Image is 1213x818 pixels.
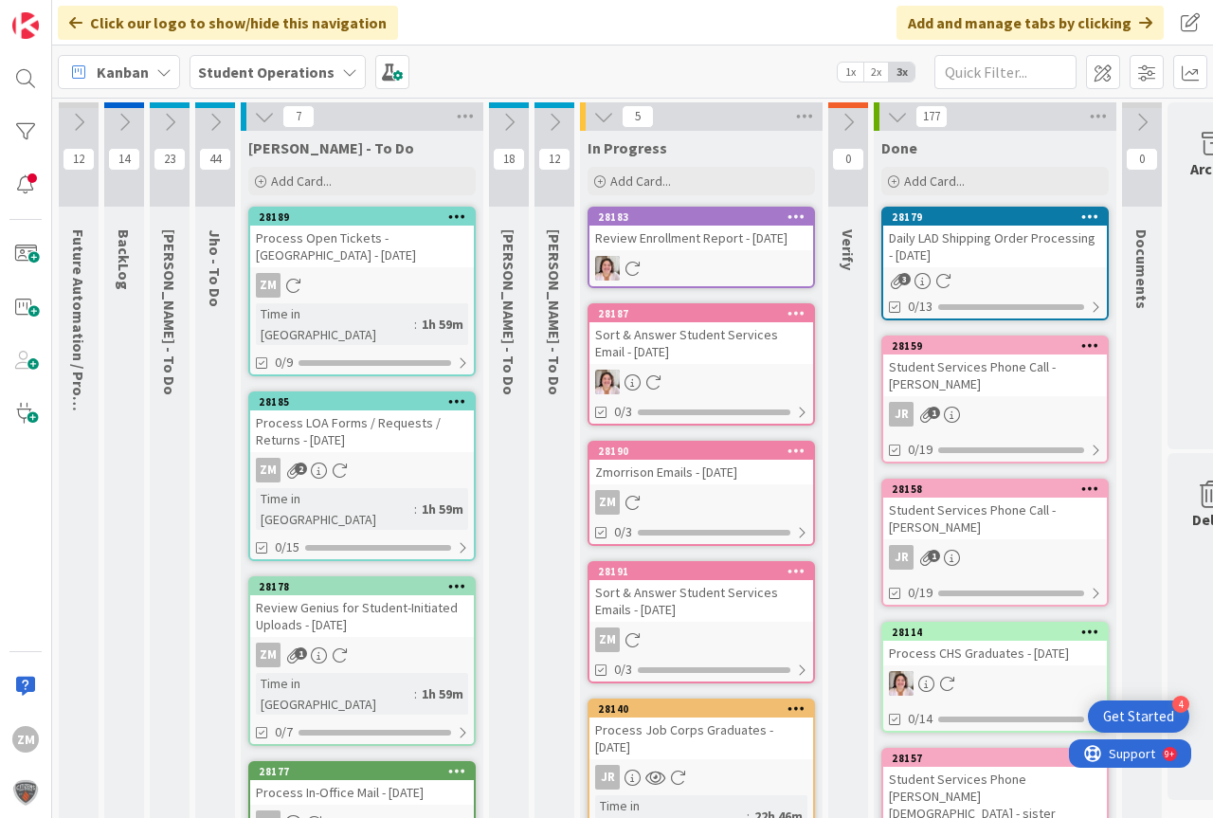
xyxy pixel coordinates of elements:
div: Sort & Answer Student Services Email - [DATE] [589,322,813,364]
div: 28140Process Job Corps Graduates - [DATE] [589,700,813,759]
div: 28185Process LOA Forms / Requests / Returns - [DATE] [250,393,474,452]
div: 28140 [598,702,813,716]
a: 28187Sort & Answer Student Services Email - [DATE]EW0/3 [588,303,815,426]
div: 9+ [96,8,105,23]
div: Student Services Phone Call - [PERSON_NAME] [883,498,1107,539]
span: 0/3 [614,522,632,542]
div: Process Job Corps Graduates - [DATE] [589,718,813,759]
div: 28178Review Genius for Student-Initiated Uploads - [DATE] [250,578,474,637]
div: ZM [256,458,281,482]
div: Open Get Started checklist, remaining modules: 4 [1088,700,1189,733]
span: 1 [928,407,940,419]
div: 28159 [883,337,1107,354]
img: avatar [12,779,39,806]
span: 0/9 [275,353,293,373]
span: 0/15 [275,537,299,557]
span: In Progress [588,138,667,157]
div: 28157 [883,750,1107,767]
div: 28178 [259,580,474,593]
div: Time in [GEOGRAPHIC_DATA] [256,673,414,715]
a: 28191Sort & Answer Student Services Emails - [DATE]ZM0/3 [588,561,815,683]
div: Process In-Office Mail - [DATE] [250,780,474,805]
a: 28183Review Enrollment Report - [DATE]EW [588,207,815,288]
span: 44 [199,148,231,171]
div: Zmorrison Emails - [DATE] [589,460,813,484]
span: Support [40,3,86,26]
span: Verify [839,229,858,270]
div: ZM [256,643,281,667]
a: 28178Review Genius for Student-Initiated Uploads - [DATE]ZMTime in [GEOGRAPHIC_DATA]:1h 59m0/7 [248,576,476,746]
div: 28179 [883,209,1107,226]
div: 28179 [892,210,1107,224]
a: 28158Student Services Phone Call - [PERSON_NAME]JR0/19 [881,479,1109,607]
span: 3 [898,273,911,285]
div: 28189 [250,209,474,226]
div: 1h 59m [417,314,468,335]
span: Future Automation / Process Building [69,229,88,487]
span: 1 [295,647,307,660]
a: 28159Student Services Phone Call - [PERSON_NAME]JR0/19 [881,336,1109,464]
div: 28185 [250,393,474,410]
div: 28157 [892,752,1107,765]
img: EW [889,671,914,696]
div: 28187 [598,307,813,320]
div: 28159 [892,339,1107,353]
div: Add and manage tabs by clicking [896,6,1164,40]
span: : [414,499,417,519]
span: 1x [838,63,863,82]
div: 28114 [883,624,1107,641]
div: Sort & Answer Student Services Emails - [DATE] [589,580,813,622]
span: 23 [154,148,186,171]
div: ZM [256,273,281,298]
div: ZM [589,490,813,515]
span: Done [881,138,917,157]
div: Click our logo to show/hide this navigation [58,6,398,40]
div: 28190Zmorrison Emails - [DATE] [589,443,813,484]
div: Process LOA Forms / Requests / Returns - [DATE] [250,410,474,452]
div: JR [595,765,620,790]
div: 1h 59m [417,683,468,704]
div: EW [589,256,813,281]
span: 0 [1126,148,1158,171]
span: 2 [295,463,307,475]
div: 28140 [589,700,813,718]
div: JR [883,402,1107,427]
div: ZM [250,458,474,482]
span: 0/14 [908,709,932,729]
a: 28190Zmorrison Emails - [DATE]ZM0/3 [588,441,815,546]
span: 1 [928,550,940,562]
div: 28179Daily LAD Shipping Order Processing - [DATE] [883,209,1107,267]
div: 28177 [259,765,474,778]
div: 28177 [250,763,474,780]
div: ZM [589,627,813,652]
span: 177 [915,105,948,128]
div: 28114Process CHS Graduates - [DATE] [883,624,1107,665]
span: 14 [108,148,140,171]
div: 28185 [259,395,474,409]
div: Student Services Phone Call - [PERSON_NAME] [883,354,1107,396]
span: 12 [63,148,95,171]
div: Review Genius for Student-Initiated Uploads - [DATE] [250,595,474,637]
span: Eric - To Do [499,229,518,395]
div: 28189 [259,210,474,224]
span: 0/7 [275,722,293,742]
div: JR [889,545,914,570]
div: EW [589,370,813,394]
div: ZM [12,726,39,753]
span: Amanda - To Do [545,229,564,395]
div: 28177Process In-Office Mail - [DATE] [250,763,474,805]
div: 28178 [250,578,474,595]
span: 18 [493,148,525,171]
span: 5 [622,105,654,128]
span: Add Card... [610,173,671,190]
span: Jho - To Do [206,229,225,307]
span: 0/13 [908,297,932,317]
img: EW [595,370,620,394]
span: 0 [832,148,864,171]
img: Visit kanbanzone.com [12,12,39,39]
div: 28191Sort & Answer Student Services Emails - [DATE] [589,563,813,622]
div: 28159Student Services Phone Call - [PERSON_NAME] [883,337,1107,396]
span: 3x [889,63,914,82]
span: 0/3 [614,660,632,680]
div: 28191 [598,565,813,578]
